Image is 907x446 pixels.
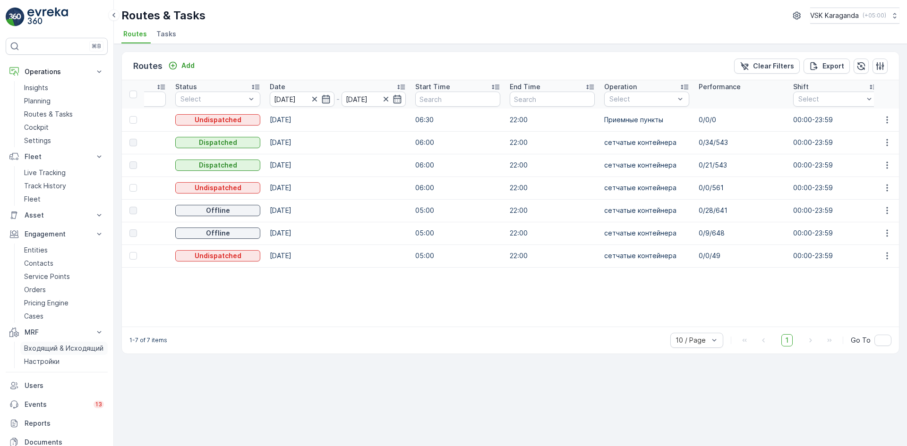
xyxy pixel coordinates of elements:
td: [DATE] [265,109,411,131]
span: Tasks [156,29,176,39]
td: 0/28/641 [694,199,788,222]
td: [DATE] [265,199,411,222]
td: [DATE] [265,177,411,199]
td: сетчатыe контейнера [599,222,694,244]
td: 22:00 [505,109,599,131]
div: Toggle Row Selected [129,161,137,169]
p: Undispatched [195,115,241,125]
button: Operations [6,62,108,81]
p: Pricing Engine [24,298,68,308]
p: Orders [24,285,46,295]
input: Search [415,92,500,107]
a: Cockpit [20,121,108,134]
button: Dispatched [175,137,260,148]
p: Status [175,82,197,92]
p: ( +05:00 ) [863,12,886,19]
td: 0/21/543 [694,154,788,177]
button: Undispatched [175,182,260,194]
p: Date [270,82,285,92]
td: 05:00 [411,222,505,244]
td: 00:00-23:59 [788,154,883,177]
td: 06:30 [411,109,505,131]
p: Select [798,94,864,104]
p: Select [609,94,675,104]
p: Planning [24,96,51,106]
p: 13 [95,401,102,408]
p: Start Time [415,82,450,92]
input: dd/mm/yyyy [270,92,334,107]
td: Приемные пункты [599,109,694,131]
a: Users [6,376,108,395]
td: 0/0/0 [694,109,788,131]
a: Settings [20,134,108,147]
p: MRF [25,328,89,337]
td: сетчатыe контейнера [599,177,694,199]
div: Toggle Row Selected [129,229,137,237]
td: 22:00 [505,199,599,222]
p: Events [25,400,88,409]
button: Clear Filters [734,59,800,74]
p: Undispatched [195,183,241,193]
td: 0/34/543 [694,131,788,154]
td: 00:00-23:59 [788,199,883,222]
p: 1-7 of 7 items [129,337,167,344]
a: Routes & Tasks [20,108,108,121]
td: 22:00 [505,244,599,267]
input: dd/mm/yyyy [342,92,406,107]
a: Pricing Engine [20,296,108,310]
p: Reports [25,419,104,428]
a: Entities [20,244,108,257]
p: Входящий & Исходящий [24,344,103,353]
p: Cases [24,311,43,321]
td: [DATE] [265,244,411,267]
td: [DATE] [265,222,411,244]
p: Fleet [24,194,41,204]
p: Asset [25,210,89,220]
a: Planning [20,94,108,108]
p: Dispatched [199,160,237,170]
a: Orders [20,283,108,296]
td: 22:00 [505,131,599,154]
button: Dispatched [175,160,260,171]
a: Cases [20,310,108,323]
button: Engagement [6,225,108,244]
p: Service Points [24,272,70,281]
td: 00:00-23:59 [788,244,883,267]
a: Events13 [6,395,108,414]
div: Toggle Row Selected [129,116,137,124]
p: End Time [510,82,540,92]
td: сетчатыe контейнера [599,199,694,222]
div: Toggle Row Selected [129,207,137,214]
img: logo_light-DOdMpM7g.png [27,8,68,26]
p: Track History [24,181,66,191]
a: Live Tracking [20,166,108,179]
td: 22:00 [505,177,599,199]
span: Go To [851,336,871,345]
td: 0/0/561 [694,177,788,199]
button: Asset [6,206,108,225]
a: Service Points [20,270,108,283]
td: сетчатыe контейнера [599,131,694,154]
span: 1 [781,334,793,346]
p: Routes [133,59,163,73]
td: 00:00-23:59 [788,177,883,199]
a: Настройки [20,355,108,368]
td: 05:00 [411,199,505,222]
p: Engagement [25,229,89,239]
p: - [336,93,340,105]
button: Undispatched [175,250,260,261]
p: Настройки [24,357,60,366]
td: 00:00-23:59 [788,131,883,154]
p: Operations [25,67,89,76]
td: сетчатыe контейнера [599,244,694,267]
p: VSK Karaganda [810,11,859,20]
img: logo [6,8,25,26]
p: Performance [699,82,741,92]
button: Export [804,59,850,74]
button: Offline [175,227,260,239]
td: [DATE] [265,131,411,154]
p: Undispatched [195,251,241,261]
button: MRF [6,323,108,342]
p: Fleet [25,152,89,161]
p: Offline [206,228,230,238]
